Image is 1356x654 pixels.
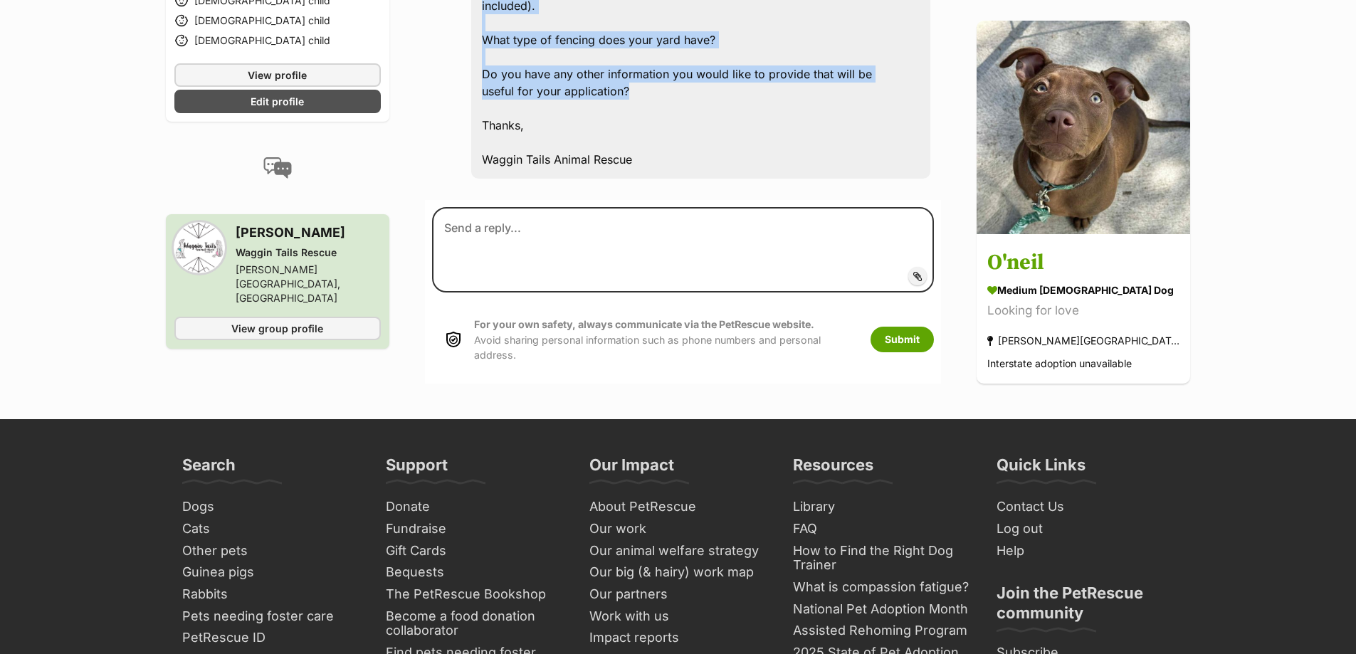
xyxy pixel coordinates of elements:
[177,561,366,584] a: Guinea pigs
[386,455,448,483] h3: Support
[787,518,977,540] a: FAQ
[231,320,323,335] span: View group profile
[584,561,773,584] a: Our big (& hairy) work map
[584,606,773,628] a: Work with us
[263,157,292,178] img: conversation-icon-4a6f8262b818ee0b60e3300018af0b2d0b884aa5de6e9bcb8d3d4eeb1a70a7c4.svg
[793,455,873,483] h3: Resources
[236,222,381,242] h3: [PERSON_NAME]
[177,540,366,562] a: Other pets
[584,584,773,606] a: Our partners
[182,455,236,483] h3: Search
[787,540,977,576] a: How to Find the Right Dog Trainer
[177,584,366,606] a: Rabbits
[248,67,307,82] span: View profile
[380,561,569,584] a: Bequests
[177,518,366,540] a: Cats
[474,318,814,330] strong: For your own safety, always communicate via the PetRescue website.
[787,620,977,642] a: Assisted Rehoming Program
[380,584,569,606] a: The PetRescue Bookshop
[584,627,773,649] a: Impact reports
[380,540,569,562] a: Gift Cards
[474,317,856,362] p: Avoid sharing personal information such as phone numbers and personal address.
[380,606,569,642] a: Become a food donation collaborator
[997,455,1086,483] h3: Quick Links
[991,518,1180,540] a: Log out
[991,496,1180,518] a: Contact Us
[589,455,674,483] h3: Our Impact
[174,316,381,339] a: View group profile
[584,518,773,540] a: Our work
[584,540,773,562] a: Our animal welfare strategy
[177,627,366,649] a: PetRescue ID
[977,236,1190,384] a: O'neil medium [DEMOGRAPHIC_DATA] Dog Looking for love [PERSON_NAME][GEOGRAPHIC_DATA], [GEOGRAPHIC...
[236,245,381,259] div: Waggin Tails Rescue
[991,540,1180,562] a: Help
[997,583,1174,631] h3: Join the PetRescue community
[871,327,934,352] button: Submit
[380,496,569,518] a: Donate
[987,357,1132,369] span: Interstate adoption unavailable
[977,21,1190,234] img: O'neil
[987,301,1179,320] div: Looking for love
[174,11,381,28] li: [DEMOGRAPHIC_DATA] child
[177,496,366,518] a: Dogs
[177,606,366,628] a: Pets needing foster care
[174,31,381,48] li: [DEMOGRAPHIC_DATA] child
[174,222,224,272] img: Waggin Tails Rescue profile pic
[787,576,977,598] a: What is compassion fatigue?
[236,262,381,305] div: [PERSON_NAME][GEOGRAPHIC_DATA], [GEOGRAPHIC_DATA]
[174,63,381,86] a: View profile
[787,598,977,621] a: National Pet Adoption Month
[380,518,569,540] a: Fundraise
[174,89,381,112] a: Edit profile
[987,283,1179,297] div: medium [DEMOGRAPHIC_DATA] Dog
[584,496,773,518] a: About PetRescue
[987,331,1179,350] div: [PERSON_NAME][GEOGRAPHIC_DATA], [GEOGRAPHIC_DATA]
[987,247,1179,279] h3: O'neil
[787,496,977,518] a: Library
[251,93,304,108] span: Edit profile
